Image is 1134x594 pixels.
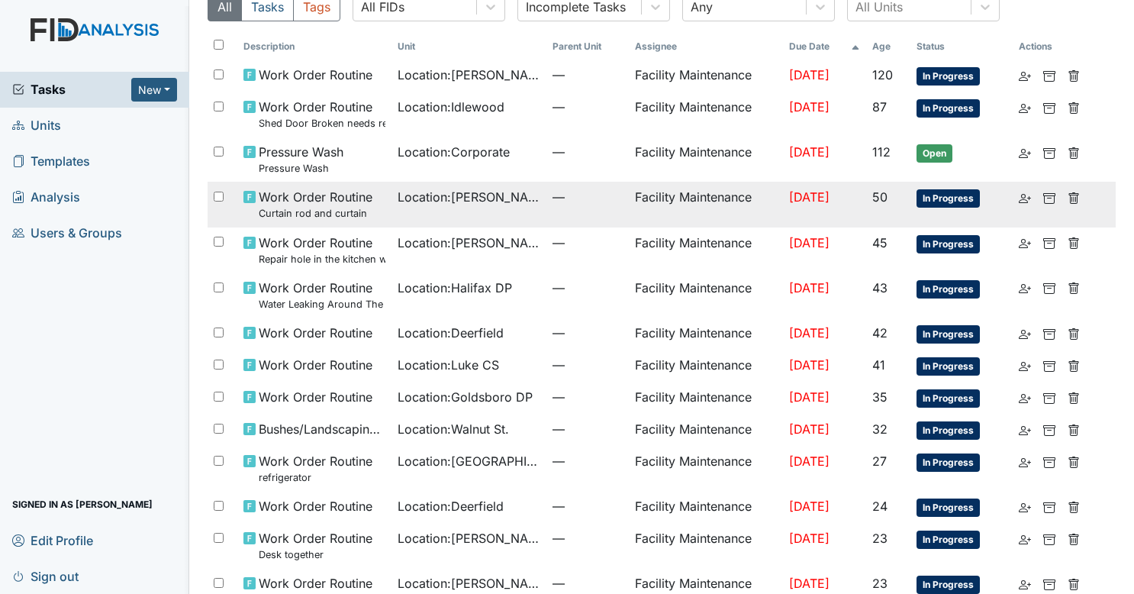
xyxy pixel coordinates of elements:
span: [DATE] [789,357,830,373]
a: Delete [1068,324,1080,342]
a: Delete [1068,98,1080,116]
span: In Progress [917,67,980,86]
th: Toggle SortBy [391,34,546,60]
td: Facility Maintenance [629,318,783,350]
span: Location : Deerfield [398,324,504,342]
a: Archive [1043,234,1055,252]
span: — [553,497,623,515]
span: In Progress [917,389,980,408]
span: Location : Luke CS [398,356,499,374]
span: — [553,66,623,84]
span: [DATE] [789,280,830,295]
span: [DATE] [789,99,830,115]
a: Archive [1043,497,1055,515]
span: Location : Walnut St. [398,420,509,438]
span: [DATE] [789,576,830,591]
span: Bushes/Landscaping inspection [259,420,385,438]
span: [DATE] [789,499,830,514]
span: In Progress [917,357,980,376]
span: 23 [872,531,888,546]
td: Facility Maintenance [629,273,783,318]
span: — [553,143,623,161]
small: Pressure Wash [259,161,343,176]
span: In Progress [917,454,980,472]
a: Archive [1043,574,1055,592]
a: Archive [1043,388,1055,406]
span: [DATE] [789,531,830,546]
td: Facility Maintenance [629,228,783,273]
td: Facility Maintenance [629,60,783,92]
a: Archive [1043,452,1055,470]
small: Desk together [259,547,372,562]
span: Work Order Routine [259,66,372,84]
span: Templates [12,150,90,173]
span: 87 [872,99,887,115]
span: Sign out [12,564,79,588]
span: — [553,420,623,438]
a: Delete [1068,279,1080,297]
td: Facility Maintenance [629,350,783,382]
a: Archive [1043,279,1055,297]
td: Facility Maintenance [629,523,783,568]
span: [DATE] [789,421,830,437]
span: Location : [PERSON_NAME]. [398,574,540,592]
button: New [131,78,177,102]
span: — [553,388,623,406]
span: [DATE] [789,454,830,469]
small: Shed Door Broken needs replacing [259,116,385,131]
span: In Progress [917,189,980,208]
span: In Progress [917,531,980,549]
a: Archive [1043,356,1055,374]
small: refrigerator [259,470,372,485]
span: Pressure Wash Pressure Wash [259,143,343,176]
span: Signed in as [PERSON_NAME] [12,492,153,516]
span: 24 [872,499,888,514]
th: Actions [1013,34,1089,60]
span: In Progress [917,499,980,517]
span: 41 [872,357,885,373]
td: Facility Maintenance [629,92,783,137]
th: Toggle SortBy [866,34,910,60]
span: In Progress [917,421,980,440]
td: Facility Maintenance [629,446,783,491]
td: Facility Maintenance [629,182,783,227]
span: Location : [PERSON_NAME]. ICF [398,234,540,252]
span: Location : [PERSON_NAME] Loop [398,529,540,547]
a: Archive [1043,66,1055,84]
span: Location : Corporate [398,143,510,161]
span: — [553,98,623,116]
span: Location : Goldsboro DP [398,388,533,406]
span: In Progress [917,99,980,118]
span: Units [12,114,61,137]
span: Open [917,144,952,163]
a: Delete [1068,356,1080,374]
small: Repair hole in the kitchen wall. [259,252,385,266]
span: [DATE] [789,189,830,205]
span: In Progress [917,235,980,253]
small: Water Leaking Around The Base of the Toilet [259,297,385,312]
a: Delete [1068,529,1080,547]
span: — [553,574,623,592]
span: 120 [872,67,893,82]
a: Archive [1043,324,1055,342]
span: 27 [872,454,887,469]
a: Tasks [12,80,131,98]
span: — [553,324,623,342]
span: Location : [PERSON_NAME]. [398,188,540,206]
small: Curtain rod and curtain [259,206,372,221]
a: Archive [1043,420,1055,438]
span: In Progress [917,325,980,344]
a: Delete [1068,497,1080,515]
span: Analysis [12,186,80,209]
td: Facility Maintenance [629,382,783,414]
span: [DATE] [789,144,830,160]
th: Toggle SortBy [783,34,866,60]
th: Toggle SortBy [237,34,391,60]
span: Work Order Routine Curtain rod and curtain [259,188,372,221]
span: Edit Profile [12,528,93,552]
span: 32 [872,421,888,437]
span: Work Order Routine [259,356,372,374]
a: Delete [1068,574,1080,592]
a: Delete [1068,143,1080,161]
